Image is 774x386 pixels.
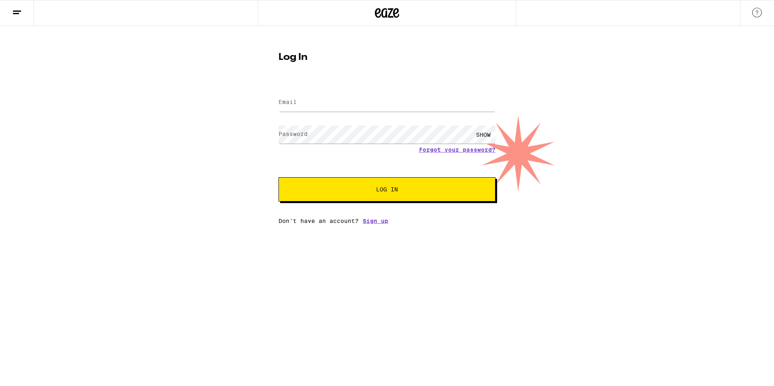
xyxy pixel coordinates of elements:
[419,146,495,153] a: Forgot your password?
[279,177,495,201] button: Log In
[471,125,495,144] div: SHOW
[279,99,297,105] label: Email
[376,187,398,192] span: Log In
[279,93,495,112] input: Email
[279,53,495,62] h1: Log In
[279,218,495,224] div: Don't have an account?
[279,131,308,137] label: Password
[363,218,388,224] a: Sign up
